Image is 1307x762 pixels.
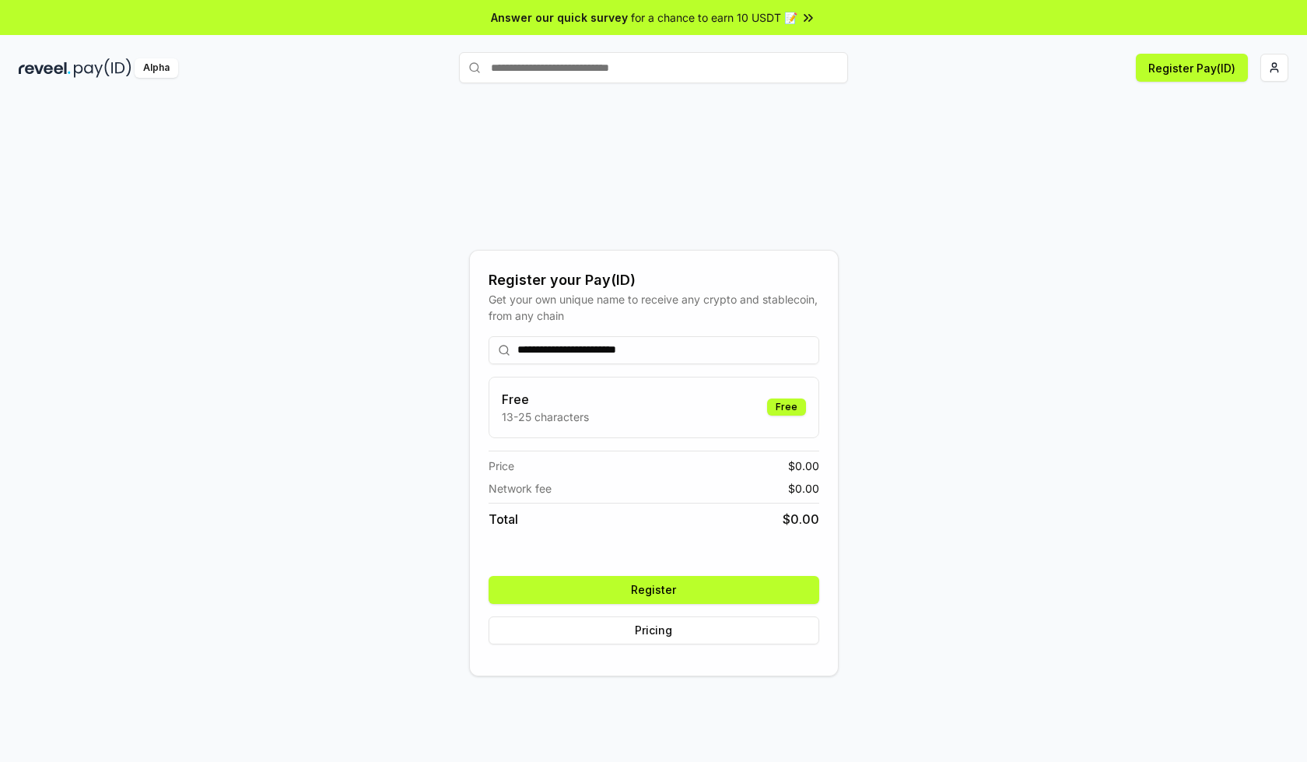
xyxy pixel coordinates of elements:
span: $ 0.00 [788,458,819,474]
span: $ 0.00 [783,510,819,528]
span: Network fee [489,480,552,497]
div: Register your Pay(ID) [489,269,819,291]
button: Register Pay(ID) [1136,54,1248,82]
span: for a chance to earn 10 USDT 📝 [631,9,797,26]
img: reveel_dark [19,58,71,78]
span: Answer our quick survey [491,9,628,26]
button: Register [489,576,819,604]
button: Pricing [489,616,819,644]
span: Price [489,458,514,474]
div: Free [767,399,806,416]
span: Total [489,510,518,528]
div: Get your own unique name to receive any crypto and stablecoin, from any chain [489,291,819,324]
img: pay_id [74,58,131,78]
h3: Free [502,390,589,409]
span: $ 0.00 [788,480,819,497]
div: Alpha [135,58,178,78]
p: 13-25 characters [502,409,589,425]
